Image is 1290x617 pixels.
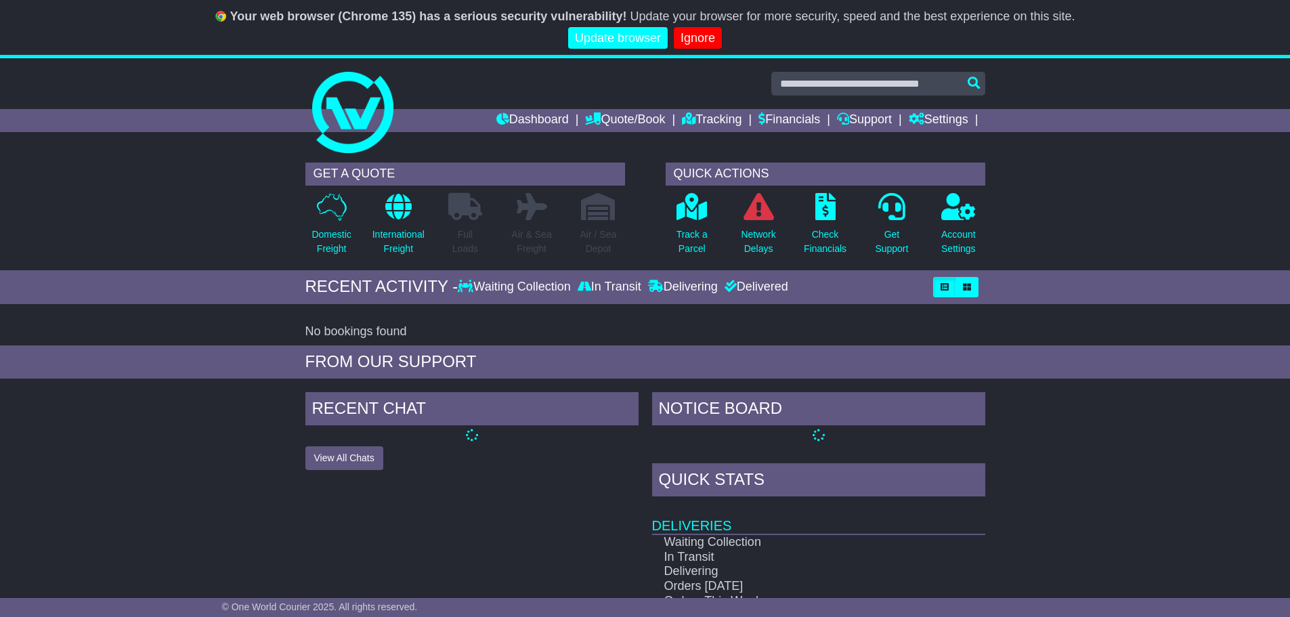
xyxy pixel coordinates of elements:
a: InternationalFreight [372,192,425,263]
a: Quote/Book [585,109,665,132]
td: Orders This Week [652,594,937,609]
a: Support [837,109,892,132]
a: AccountSettings [941,192,976,263]
td: Delivering [652,564,937,579]
td: Orders [DATE] [652,579,937,594]
p: Air / Sea Depot [580,228,617,256]
p: Full Loads [448,228,482,256]
p: Network Delays [741,228,775,256]
b: Your web browser (Chrome 135) has a serious security vulnerability! [230,9,627,23]
a: Track aParcel [676,192,708,263]
a: DomesticFreight [311,192,351,263]
button: View All Chats [305,446,383,470]
div: QUICK ACTIONS [666,163,985,186]
a: Ignore [674,27,722,49]
div: FROM OUR SUPPORT [305,352,985,372]
td: Deliveries [652,500,985,534]
div: Delivering [645,280,721,295]
div: Waiting Collection [458,280,574,295]
div: GET A QUOTE [305,163,625,186]
p: Check Financials [804,228,846,256]
a: Dashboard [496,109,569,132]
span: Update your browser for more security, speed and the best experience on this site. [630,9,1075,23]
p: Domestic Freight [311,228,351,256]
div: Quick Stats [652,463,985,500]
div: RECENT CHAT [305,392,639,429]
p: Account Settings [941,228,976,256]
div: Delivered [721,280,788,295]
a: NetworkDelays [740,192,776,263]
a: GetSupport [874,192,909,263]
div: NOTICE BOARD [652,392,985,429]
p: Get Support [875,228,908,256]
td: Waiting Collection [652,534,937,550]
span: © One World Courier 2025. All rights reserved. [222,601,418,612]
p: Track a Parcel [676,228,708,256]
p: Air & Sea Freight [512,228,552,256]
a: Update browser [568,27,668,49]
p: International Freight [372,228,425,256]
a: Tracking [682,109,741,132]
div: RECENT ACTIVITY - [305,277,458,297]
div: No bookings found [305,324,985,339]
a: Settings [909,109,968,132]
a: CheckFinancials [803,192,847,263]
div: In Transit [574,280,645,295]
a: Financials [758,109,820,132]
td: In Transit [652,550,937,565]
